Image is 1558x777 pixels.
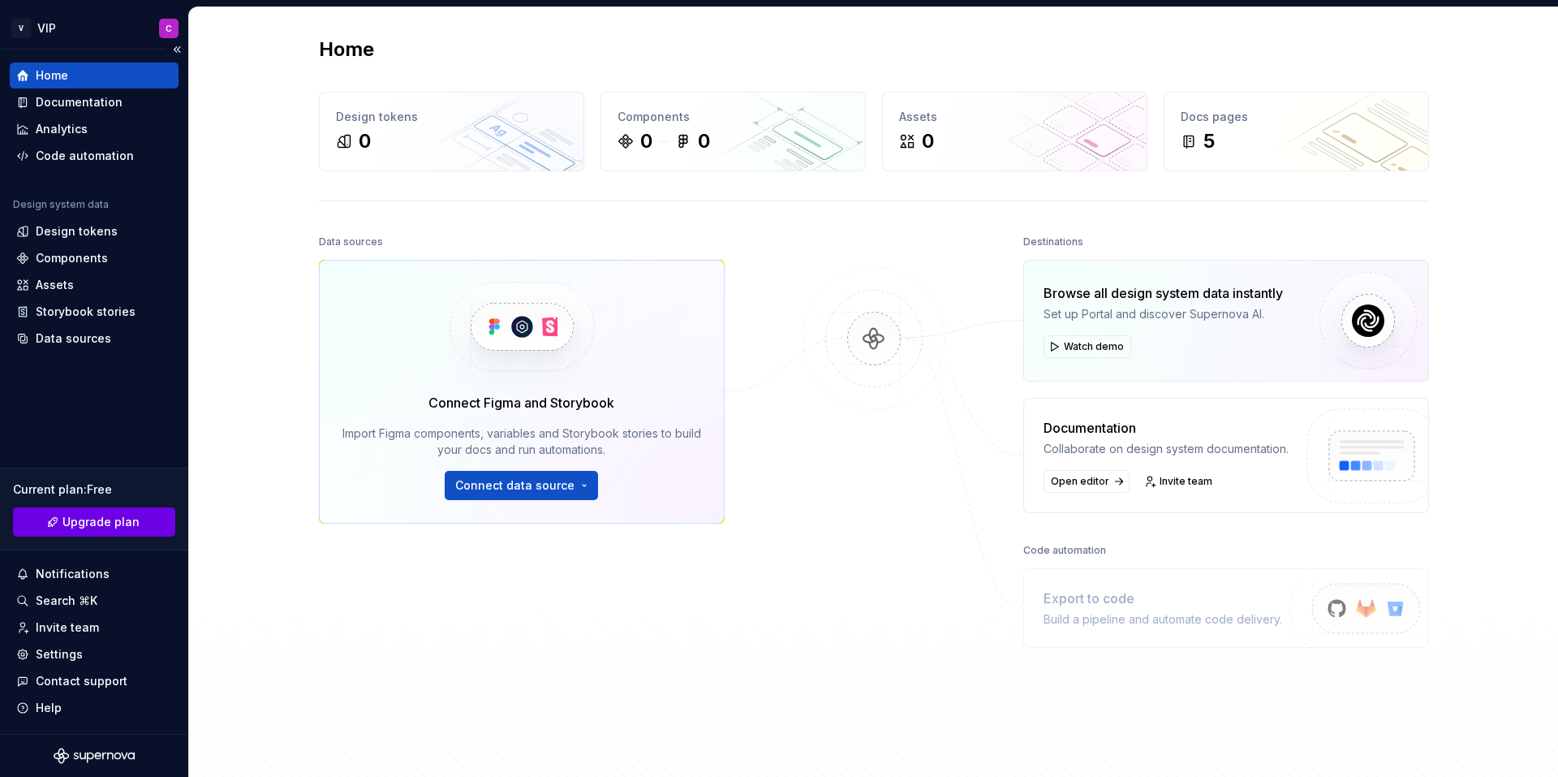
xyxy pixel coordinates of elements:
a: Invite team [10,615,179,641]
div: Notifications [36,566,110,582]
div: Export to code [1044,589,1282,608]
div: Collaborate on design system documentation. [1044,441,1289,457]
div: 0 [359,128,371,154]
div: Settings [36,646,83,663]
div: Code automation [1023,539,1106,562]
a: Invite team [1139,470,1220,493]
div: Contact support [36,673,127,689]
a: Open editor [1044,470,1130,493]
div: Build a pipeline and automate code delivery. [1044,611,1282,628]
a: Analytics [10,116,179,142]
div: Components [36,250,108,266]
button: Contact support [10,668,179,694]
div: Home [36,67,68,84]
a: Components [10,245,179,271]
div: Data sources [319,231,383,253]
div: Data sources [36,330,111,347]
div: Design system data [13,198,109,211]
div: 0 [922,128,934,154]
h2: Home [319,37,374,63]
a: Settings [10,641,179,667]
div: C [166,22,172,35]
div: Analytics [36,121,88,137]
a: Code automation [10,143,179,169]
span: Open editor [1051,475,1109,488]
a: Assets0 [882,92,1147,171]
a: Data sources [10,326,179,352]
div: Assets [36,277,74,293]
a: Design tokens0 [319,92,584,171]
button: VVIPC [3,11,185,45]
span: Watch demo [1064,340,1124,353]
svg: Supernova Logo [54,748,135,764]
div: VIP [37,20,56,37]
button: Collapse sidebar [166,38,188,61]
div: Documentation [1044,418,1289,438]
a: Assets [10,272,179,298]
div: 0 [698,128,710,154]
a: Documentation [10,89,179,115]
button: Notifications [10,561,179,587]
button: Search ⌘K [10,588,179,614]
button: Connect data source [445,471,598,500]
div: Documentation [36,94,123,110]
div: Invite team [36,619,99,636]
div: Set up Portal and discover Supernova AI. [1044,306,1283,322]
div: Components [618,109,849,125]
a: Upgrade plan [13,507,175,537]
div: Code automation [36,148,134,164]
a: Storybook stories [10,299,179,325]
a: Home [10,63,179,88]
div: V [11,19,31,38]
div: Destinations [1023,231,1083,253]
a: Components00 [600,92,866,171]
div: Current plan : Free [13,481,175,498]
a: Design tokens [10,218,179,244]
a: Docs pages5 [1164,92,1429,171]
button: Help [10,695,179,721]
button: Watch demo [1044,335,1131,358]
div: Docs pages [1181,109,1412,125]
span: Invite team [1160,475,1212,488]
div: Design tokens [336,109,567,125]
div: 0 [640,128,652,154]
div: Search ⌘K [36,593,97,609]
div: Assets [899,109,1130,125]
div: 5 [1203,128,1215,154]
span: Connect data source [455,477,575,494]
div: Help [36,700,62,716]
div: Browse all design system data instantly [1044,283,1283,303]
div: Import Figma components, variables and Storybook stories to build your docs and run automations. [342,425,701,458]
div: Storybook stories [36,304,136,320]
div: Design tokens [36,223,118,240]
div: Connect Figma and Storybook [428,393,614,412]
span: Upgrade plan [62,514,140,530]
